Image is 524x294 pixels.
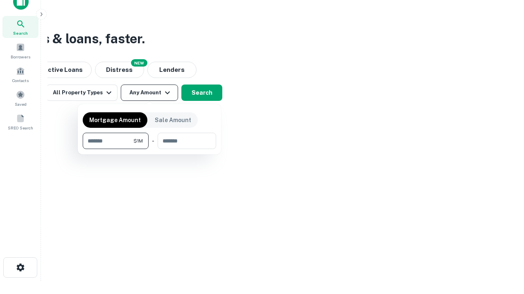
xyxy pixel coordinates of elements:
iframe: Chat Widget [483,229,524,268]
p: Mortgage Amount [89,116,141,125]
span: $1M [133,137,143,145]
div: - [152,133,154,149]
p: Sale Amount [155,116,191,125]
